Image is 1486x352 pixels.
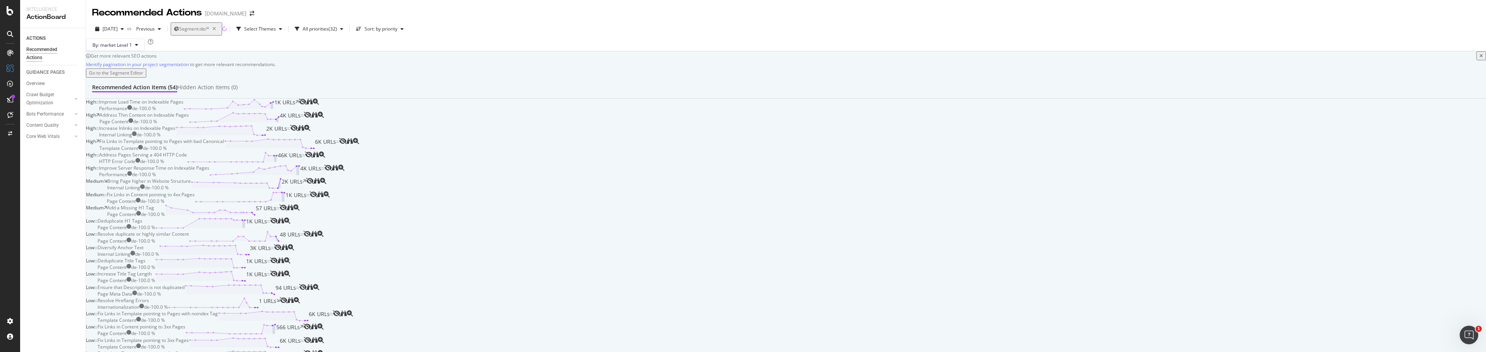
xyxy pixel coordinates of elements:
a: ACTIONS [26,34,80,43]
span: vs [127,25,133,32]
div: GUIDANCE PAGES [26,68,65,77]
div: binoculars [312,337,318,343]
button: Select Themes [233,23,285,35]
button: By: market Level 1 [86,39,145,51]
div: de - 100.0 % [132,105,156,112]
div: binoculars [341,310,347,316]
a: binoculars [314,178,320,185]
div: Page Content [98,330,127,337]
div: binoculars [282,244,288,250]
div: Recommended Actions [92,6,202,19]
span: 6K URLs [315,138,336,151]
div: de - 100.0 % [131,264,155,270]
div: Content Quality [26,121,59,129]
span: 2025 Oct. 9th [103,26,118,32]
div: Page Content [98,277,127,284]
div: de - 100.0 % [141,317,165,323]
div: [DOMAIN_NAME] [205,10,247,17]
div: binoculars [278,270,284,277]
span: 57 URLs [256,204,276,218]
div: Resolve Hreflang Errors [98,297,149,304]
div: binoculars [307,284,313,290]
img: Equal [94,313,98,315]
a: binoculars [311,324,317,330]
div: de - 100.0 % [133,118,157,125]
div: de - 100.0 % [140,158,164,165]
div: magnifying-glass-plus [353,138,359,144]
div: Fix Links in Template pointing to Pages with bad Canonical [99,138,224,145]
div: magnifying-glass-plus [284,218,290,224]
div: Page Content [107,211,136,218]
span: Low [86,218,94,224]
img: Equal [301,340,304,342]
div: de - 100.0 % [140,198,164,204]
div: de - 100.0 % [141,343,165,350]
div: eye-slash [270,218,278,224]
a: binoculars [341,311,347,317]
a: binoculars [307,284,313,291]
span: Low [86,337,94,343]
span: High [86,138,96,145]
span: 6K URLs [309,310,330,323]
div: eye-slash [299,99,306,105]
div: Recommended Action Items (54) [92,83,177,91]
div: eye-slash [305,151,313,158]
div: Increase Title Tag Length [98,270,152,277]
span: 94 URLs [276,284,296,297]
div: eye-slash [303,231,311,237]
span: 46K URLs [278,151,302,165]
img: Equal [267,220,270,223]
div: eye-slash [290,125,298,131]
div: binoculars [288,297,294,303]
div: Increase Inlinks on Indexable Pages [99,125,175,131]
div: binoculars [306,99,313,105]
div: Address Pages Serving a 404 HTTP Code [99,151,187,158]
div: magnifying-glass-plus [293,204,300,211]
span: 3K URLs [250,244,271,257]
div: Intelligence [26,6,79,13]
div: Fix Links in Content pointing to 3xx Pages [98,323,185,330]
span: Low [86,310,94,317]
img: Equal [94,340,98,342]
div: to get more relevant recommendations . [86,60,1486,68]
span: High [86,165,96,171]
div: binoculars [313,151,319,158]
span: High [86,125,96,131]
div: binoculars [312,112,318,118]
img: Equal [94,233,98,236]
a: binoculars [347,138,353,145]
div: Page Content [98,224,127,231]
a: Identify pagination in your project segmentation [86,60,189,68]
a: Core Web Vitals [26,133,72,141]
span: 566 URLs [276,323,300,337]
div: de - 100.0 % [135,251,159,257]
a: binoculars [288,298,294,304]
div: eye-slash [299,284,307,290]
div: binoculars [311,231,317,237]
div: Sort: by priority [365,27,397,31]
div: magnifying-glass-plus [288,244,294,250]
span: 1K URLs [286,191,306,204]
span: Medium [86,178,104,184]
div: Crawl Budget Optimization [26,91,67,107]
button: All priorities(32) [292,23,346,35]
div: HTTP Error Code [99,158,135,165]
div: magnifying-glass-plus [324,191,330,197]
div: Template Content [98,343,136,350]
div: Internal Linking [99,131,132,138]
div: Add a Missing H1 Tag [107,204,154,211]
div: magnifying-glass-plus [313,99,319,105]
img: Equal [94,326,98,328]
img: Equal [276,207,279,209]
img: Equal [94,287,98,289]
div: Improve Load Time on Indexable Pages [99,99,183,105]
span: 1K URLs [246,257,267,270]
span: Low [86,231,94,237]
a: binoculars [317,192,324,198]
span: Low [86,297,94,304]
div: Page Content [107,198,136,204]
div: Recommended Actions [26,46,73,62]
span: Segment: de/* [179,26,209,32]
div: Ensure that Description is not duplicated [98,284,185,291]
img: Equal [96,154,99,156]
